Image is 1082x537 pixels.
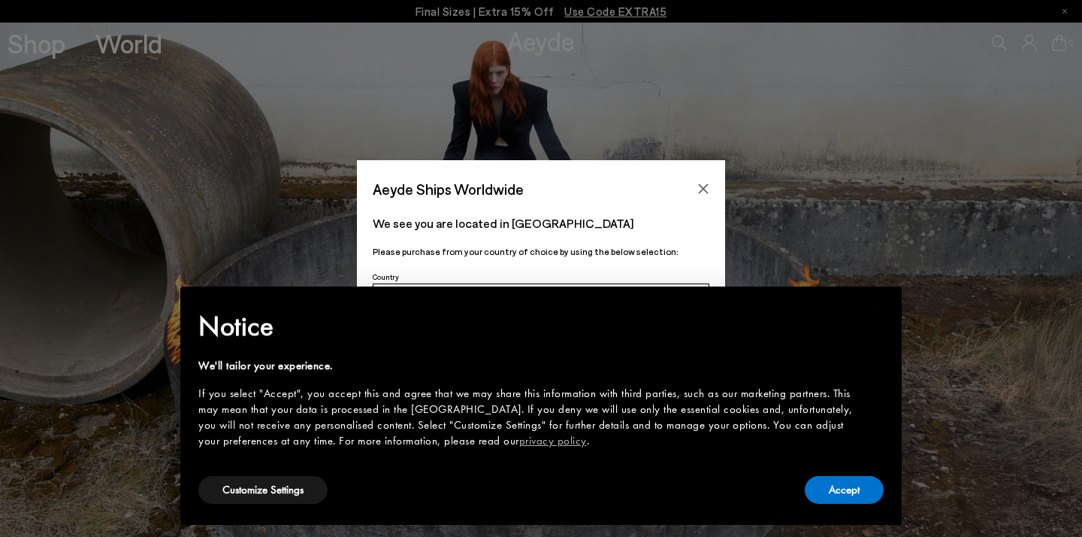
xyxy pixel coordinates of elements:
[198,476,328,504] button: Customize Settings
[373,244,709,259] p: Please purchase from your country of choice by using the below selection:
[198,386,860,449] div: If you select "Accept", you accept this and agree that we may share this information with third p...
[873,297,883,320] span: ×
[519,433,587,448] a: privacy policy
[198,358,860,374] div: We'll tailor your experience.
[373,272,399,281] span: Country
[860,291,896,327] button: Close this notice
[692,177,715,200] button: Close
[198,307,860,346] h2: Notice
[373,176,524,202] span: Aeyde Ships Worldwide
[373,214,709,232] p: We see you are located in [GEOGRAPHIC_DATA]
[805,476,884,504] button: Accept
